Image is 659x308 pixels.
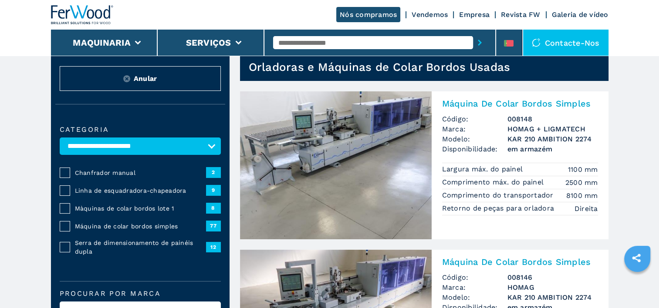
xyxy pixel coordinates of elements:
p: Retorno de peças para orladora [442,204,557,213]
span: Marca: [442,124,507,134]
h1: Orladoras e Máquinas de Colar Bordos Usadas [249,60,510,74]
span: Disponibilidade: [442,144,507,154]
em: 2500 mm [565,177,598,187]
span: Màquinas de colar bordos lote 1 [75,204,206,213]
a: Nós compramos [336,7,400,22]
h3: HOMAG + LIGMATECH [507,124,598,134]
span: Código: [442,114,507,124]
em: 1100 mm [568,164,598,174]
span: Código: [442,272,507,282]
button: submit-button [473,33,487,53]
img: Reset [123,75,130,82]
button: ResetAnular [60,66,221,91]
h3: KAR 210 AMBITION 2274 [507,292,598,302]
a: Empresa [459,10,490,19]
span: Modelo: [442,292,507,302]
span: em armazém [507,144,598,154]
span: Anular [134,74,157,84]
span: Chanfrador manual [75,168,206,177]
p: Comprimento do transportador [442,191,556,200]
span: Modelo: [442,134,507,144]
iframe: Chat [622,269,652,301]
em: 8100 mm [566,191,598,201]
img: Ferwood [51,5,114,24]
a: Máquina De Colar Bordos Simples HOMAG + LIGMATECH KAR 210 AMBITION 2274Máquina De Colar Bordos Si... [240,91,608,239]
a: Galeria de vídeo [552,10,608,19]
span: Marca: [442,282,507,292]
p: Comprimento máx. do painel [442,177,546,187]
label: categoria [60,126,221,133]
h3: KAR 210 AMBITION 2274 [507,134,598,144]
span: Máquina de colar bordos simples [75,222,206,231]
button: Maquinaria [73,37,131,48]
h3: HOMAG [507,282,598,292]
a: Revista FW [501,10,541,19]
span: Linha de esquadradora-chapeadora [75,186,206,195]
p: Largura máx. do painel [442,164,525,174]
img: Contacte-nos [532,38,541,47]
a: sharethis [625,247,647,269]
button: Serviços [186,37,231,48]
a: Vendemos [412,10,448,19]
span: 8 [206,203,221,213]
div: Contacte-nos [523,30,608,56]
span: 9 [206,185,221,195]
em: Direita [575,204,598,214]
img: Máquina De Colar Bordos Simples HOMAG + LIGMATECH KAR 210 AMBITION 2274 [240,91,432,239]
h2: Máquina De Colar Bordos Simples [442,257,598,267]
h3: 008148 [507,114,598,124]
span: 12 [206,242,221,252]
span: 2 [206,167,221,177]
span: 77 [206,221,221,231]
span: Serra de dimensionamento de painéis dupla [75,238,206,256]
label: Procurar por marca [60,290,221,297]
h2: Máquina De Colar Bordos Simples [442,98,598,109]
h3: 008146 [507,272,598,282]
